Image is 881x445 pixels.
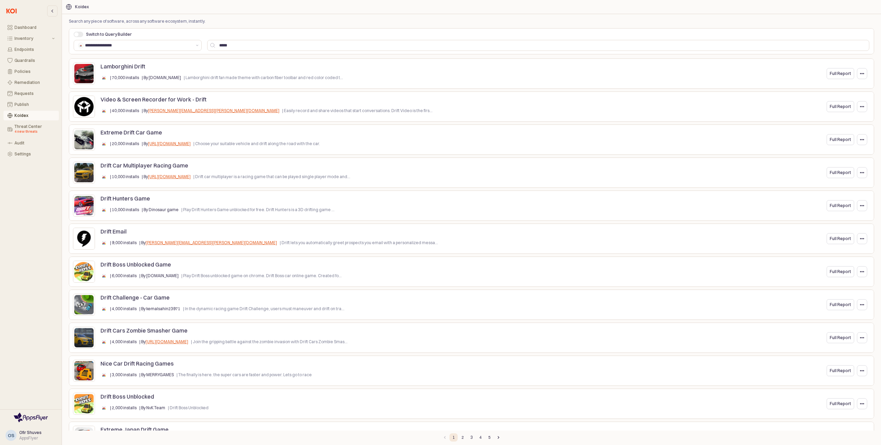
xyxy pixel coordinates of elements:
[458,433,467,442] button: Page 2
[139,240,277,246] p: | By
[110,240,137,246] p: | 9,000 installs
[100,425,818,434] p: Extreme Japan Drift Game
[110,207,139,213] p: | 10,000 installs
[142,75,181,81] p: | By [DOMAIN_NAME]
[827,266,854,277] button: Full Report
[100,194,818,203] p: Drift Hunters Game
[494,433,502,442] button: Previous page
[100,161,818,170] p: Drift Car Multiplayer Racing Game
[830,170,851,175] p: Full Report
[14,102,55,107] div: Publish
[168,405,209,411] p: | Drift Boss Unblocked
[830,71,851,76] p: Full Report
[75,4,89,9] div: Koidex
[282,108,433,114] p: | Easily record and share videos that start conversations. Drift Video is the firs...
[100,392,818,401] p: Drift Boss Unblocked
[830,104,851,109] p: Full Report
[14,152,55,156] div: Settings
[142,108,279,114] p: | By
[110,75,139,81] p: | 70,000 installs
[485,433,493,442] button: Page 5
[830,335,851,340] p: Full Report
[14,124,55,134] div: Threat Center
[830,137,851,142] p: Full Report
[139,405,165,411] p: | By NvK Team
[3,45,59,54] button: Endpoints
[110,141,139,147] p: | 20,000 installs
[827,101,854,112] button: Full Report
[100,260,818,269] p: Drift Boss Unblocked Game
[467,433,476,442] button: Page 3
[100,62,818,70] p: Lamborghini Drift
[14,113,55,118] div: Koidex
[830,368,851,373] p: Full Report
[177,372,312,378] p: | The finally is here. the super cars are faster and power. Lets go to race
[139,273,179,279] p: | By [DOMAIN_NAME]
[183,306,344,312] p: | In the dynamic racing game Drift Challenge, users must maneuver and drift on tra...
[148,174,191,179] a: [URL][DOMAIN_NAME]
[110,405,137,411] p: | 2,000 installs
[3,56,59,65] button: Guardrails
[193,40,201,51] button: Show suggestions
[148,141,191,146] a: [URL][DOMAIN_NAME]
[3,138,59,148] button: Audit
[830,236,851,241] p: Full Report
[148,108,279,113] a: [PERSON_NAME][EMAIL_ADDRESS][PERSON_NAME][DOMAIN_NAME]
[8,432,14,439] div: OS
[14,129,55,134] div: 4 new threats
[193,141,320,147] p: | Choose your suitable vehicle and drift along the road with the car.
[110,174,139,180] p: | 10,000 installs
[476,433,485,442] button: Page 4
[827,332,854,343] button: Full Report
[3,122,59,137] button: Threat Center
[827,167,854,178] button: Full Report
[6,430,17,441] button: OS
[3,149,59,159] button: Settings
[449,433,458,442] button: Page 1
[110,372,137,378] p: | 3,000 installs
[827,365,854,376] button: Full Report
[142,141,191,147] p: | By
[184,75,343,81] p: | Lamborghini drift fan made theme with carbon fiber toolbar and red color coded t...
[86,32,132,37] span: Switch to Query Builder
[181,207,335,213] p: | Play Drift Hunters Game unblocked for free. Drift Hunters is a 3D drifting game ...
[100,326,818,335] p: Drift Cars Zombie Smasher Game
[827,233,854,244] button: Full Report
[193,174,350,180] p: | Drift car multiplayer is a racing game that can be played single player mode and...
[3,89,59,98] button: Requests
[3,34,59,43] button: Inventory
[146,339,188,344] a: [URL][DOMAIN_NAME]
[110,306,137,312] p: | 4,000 installs
[827,200,854,211] button: Full Report
[280,240,438,246] p: | Drift lets you automatically greet prospects you email with a personalized messa...
[827,398,854,409] button: Full Report
[110,273,137,279] p: | 6,000 installs
[69,433,874,442] nav: Pagination
[14,47,55,52] div: Endpoints
[139,372,174,378] p: | By MERRYGAMES
[830,302,851,307] p: Full Report
[3,23,59,32] button: Dashboard
[110,108,139,114] p: | 40,000 installs
[827,299,854,310] button: Full Report
[100,95,818,104] p: Video & Screen Recorder for Work - Drift
[191,339,348,345] p: | Join the gripping battle against the zombie invasion with Drift Cars Zombie Smas...
[14,58,55,63] div: Guardrails
[830,269,851,274] p: Full Report
[100,293,818,302] p: Drift Challenge - Car Game
[3,78,59,87] button: Remediation
[142,207,179,213] p: | By Dinosaur game
[14,80,55,85] div: Remediation
[14,25,55,30] div: Dashboard
[14,141,55,145] div: Audit
[830,401,851,406] p: Full Report
[181,273,342,279] p: | Play Drift Boss unblocked game on chrome. Drift Boss car online game. Created fo...
[830,203,851,208] p: Full Report
[110,339,137,345] p: | 4,000 installs
[19,435,42,441] div: AppsFlyer
[142,174,191,180] p: | By
[19,430,42,435] span: Ofir Shuves
[14,36,51,41] div: Inventory
[100,128,818,137] p: Extreme Drift Car Game
[3,111,59,120] button: Koidex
